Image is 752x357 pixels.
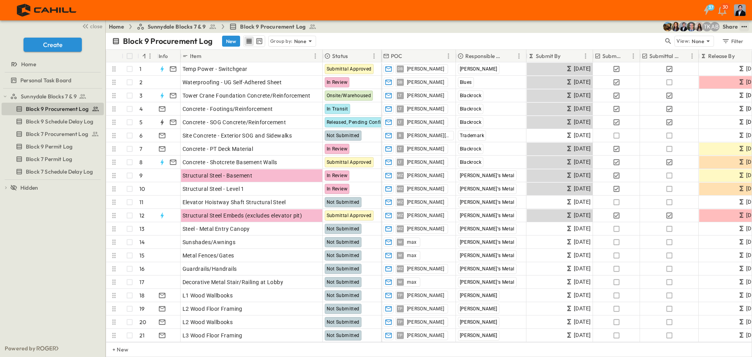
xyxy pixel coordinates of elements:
button: 37 [699,3,714,17]
span: Not Submitted [327,226,360,232]
span: [DATE] [574,304,591,313]
button: Menu [629,51,638,61]
span: Block 9 Procurement Log [240,23,305,31]
span: Block 9 Permit Log [26,143,72,150]
span: [PERSON_NAME] [460,293,497,298]
span: Not Submitted [327,319,360,325]
span: TP [398,308,403,309]
span: [PERSON_NAME] [407,212,445,219]
span: Site Concrete - Exterior SOG and Sidewalks [183,132,292,140]
img: Kim Bowen (kbowen@cahill-sf.com) [671,22,680,31]
span: Block 7 Permit Log [26,155,72,163]
div: Info [157,50,181,62]
span: [PERSON_NAME] [407,66,445,72]
span: MZ [397,188,403,189]
span: Structural Steel - Level 1 [183,185,244,193]
span: [PERSON_NAME]'s Metal [460,186,515,192]
p: Release By [708,52,735,60]
span: [PERSON_NAME]'s Metal [460,226,515,232]
span: [PERSON_NAME] [460,333,497,338]
p: Submittal Approved? [649,52,680,60]
span: Personal Task Board [20,76,71,84]
span: Steel - Metal Entry Canopy [183,225,250,233]
div: table view [243,35,265,47]
span: B [399,135,401,136]
span: Blackrock [460,120,482,125]
span: [PERSON_NAME] [407,266,445,272]
span: Metal Fences/Gates [183,252,234,259]
span: [PERSON_NAME] [407,292,445,299]
span: LT [398,149,402,149]
span: Block 7 Schedule Delay Log [26,168,93,176]
span: Submittal Approved [327,66,372,72]
img: Raven Libunao (rlibunao@cahill-sf.com) [694,22,704,31]
div: Sunnydale Blocks 7 & 9test [2,90,104,103]
span: Not Submitted [327,199,360,205]
a: Block 9 Permit Log [2,141,102,152]
span: [DATE] [574,78,591,87]
span: max [407,239,417,245]
span: max [407,279,417,285]
span: In Transit [327,106,348,112]
p: 30 [723,4,728,10]
span: close [90,22,102,30]
p: 11 [139,198,143,206]
span: Waterproofing - UG Self-Adhered Sheet [183,78,282,86]
div: Block 7 Permit Logtest [2,153,104,165]
span: Elevator Hoistway Shaft Structural Steel [183,198,286,206]
a: Sunnydale Blocks 7 & 9 [10,91,102,102]
div: Info [159,45,168,67]
p: 20 [139,318,146,326]
button: kanban view [254,36,264,46]
span: Concrete - Footings/Reinforcement [183,105,273,113]
span: [PERSON_NAME]'s Metal [460,173,515,178]
nav: breadcrumbs [109,23,321,31]
span: [DATE] [574,291,591,300]
span: [PERSON_NAME] [460,306,497,312]
span: [PERSON_NAME] [407,159,445,165]
span: Home [21,60,36,68]
span: [PERSON_NAME]'s Metal [460,239,515,245]
p: Submitted? [602,52,621,60]
span: Guardrails/Handrails [183,265,237,273]
span: Decorative Metal Stair/Railing at Lobby [183,278,284,286]
span: [PERSON_NAME] [407,186,445,192]
span: Not Submitted [327,133,360,138]
span: [PERSON_NAME] [407,332,445,339]
span: [PERSON_NAME]'s Metal [460,253,515,258]
p: 4 [139,105,143,113]
span: In Review [327,80,348,85]
span: Onsite/Warehoused [327,93,371,98]
span: [DATE] [574,251,591,260]
p: 17 [139,278,144,286]
span: L1 Wood Wallbooks [183,292,233,299]
span: Concrete - SOG Concrete/Reinforcement [183,118,286,126]
button: Sort [404,52,413,60]
span: [DATE] [574,171,591,180]
span: Sunnydale Blocks 7 & 9 [21,92,77,100]
p: 3 [139,92,143,100]
span: [DATE] [574,131,591,140]
p: 1 [139,65,141,73]
div: Personal Task Boardtest [2,74,104,87]
div: Block 9 Procurement Logtest [2,103,104,115]
span: Trademark [460,133,484,138]
button: Menu [581,51,590,61]
p: 21 [139,332,145,339]
p: Status [332,52,348,60]
button: Menu [311,51,320,61]
span: Not Submitted [327,306,360,312]
span: Blackrock [460,93,482,98]
span: Blackrock [460,146,482,152]
button: Sort [203,52,211,60]
p: View: [676,37,690,45]
div: Block 7 Procurement Logtest [2,128,104,140]
span: [DATE] [574,224,591,233]
span: [PERSON_NAME] [460,319,497,325]
span: Released, Pending Confirm [327,120,387,125]
button: Sort [562,52,571,60]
